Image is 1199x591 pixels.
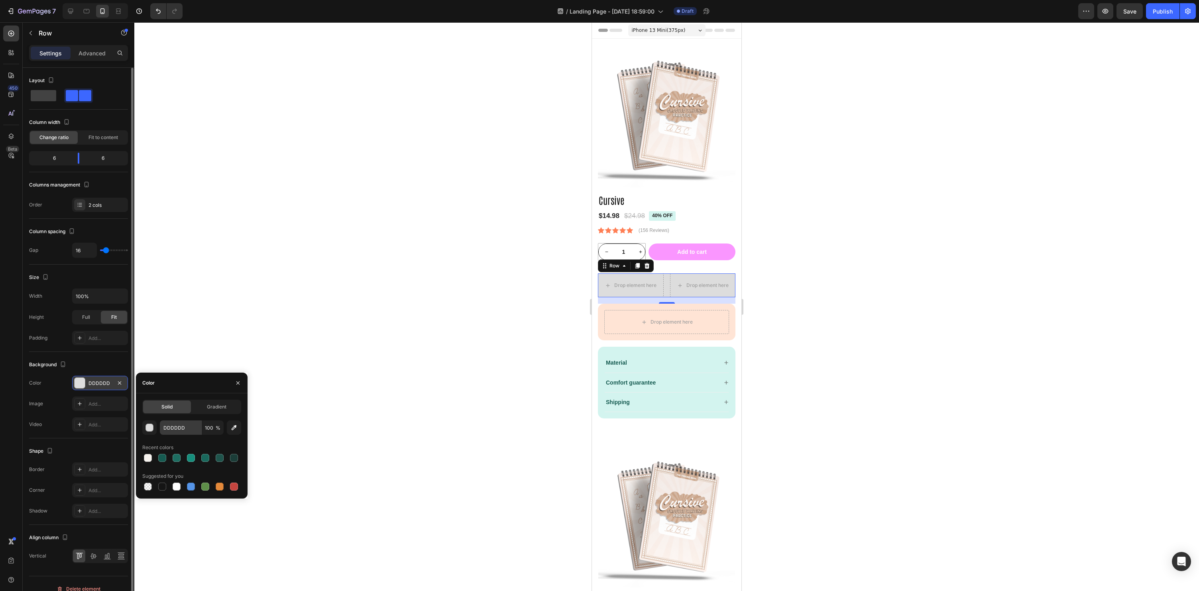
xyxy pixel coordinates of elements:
div: Vertical [29,552,46,560]
span: Gradient [207,403,226,410]
div: Layout [29,75,56,86]
div: Beta [6,146,19,152]
div: Undo/Redo [150,3,183,19]
div: Border [29,466,45,473]
div: 2 cols [88,202,126,209]
span: Fit [111,314,117,321]
div: Column width [29,117,71,128]
button: Publish [1146,3,1179,19]
div: Add... [88,466,126,473]
div: Shadow [29,507,47,514]
div: Recent colors [142,444,173,451]
button: 7 [3,3,59,19]
div: Add... [88,508,126,515]
input: Auto [73,243,96,257]
div: 450 [8,85,19,91]
div: Column spacing [29,226,77,237]
div: Video [29,421,42,428]
div: Add... [88,487,126,494]
span: Solid [161,403,173,410]
span: Change ratio [39,134,69,141]
div: Color [29,379,41,387]
div: Background [29,359,68,370]
div: Publish [1153,7,1173,16]
div: Open Intercom Messenger [1172,552,1191,571]
p: Settings [39,49,62,57]
div: Image [29,400,43,407]
span: Fit to content [88,134,118,141]
div: DDDDDD [88,380,112,387]
div: Add... [88,421,126,428]
span: Landing Page - [DATE] 18:59:00 [570,7,655,16]
input: Auto [73,289,128,303]
p: 7 [52,6,56,16]
div: 6 [86,153,126,164]
span: / [566,7,568,16]
div: Color [142,379,155,387]
div: Align column [29,532,70,543]
span: Draft [682,8,694,15]
div: Add... [88,401,126,408]
p: Row [39,28,106,38]
div: Size [29,272,50,283]
div: Order [29,201,42,208]
span: Save [1123,8,1136,15]
button: Save [1116,3,1143,19]
iframe: Design area [592,22,741,591]
span: Full [82,314,90,321]
div: Padding [29,334,47,342]
div: Corner [29,487,45,494]
div: Shape [29,446,55,457]
div: Columns management [29,180,91,190]
input: Eg: FFFFFF [160,420,201,435]
div: Height [29,314,44,321]
div: Width [29,293,42,300]
p: Advanced [79,49,106,57]
div: 6 [31,153,71,164]
div: Add... [88,335,126,342]
span: % [216,424,220,432]
div: Gap [29,247,38,254]
div: Suggested for you [142,473,183,480]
